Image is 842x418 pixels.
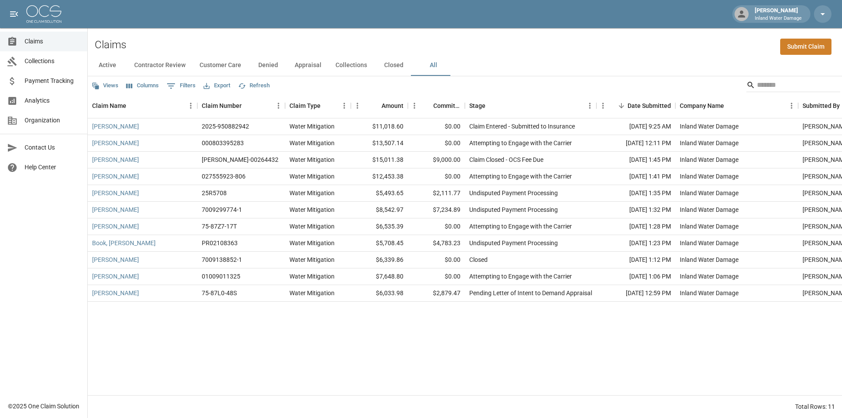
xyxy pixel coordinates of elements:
div: [DATE] 1:32 PM [596,202,675,218]
button: open drawer [5,5,23,23]
div: $5,708.45 [351,235,408,252]
button: Menu [596,99,610,112]
div: Committed Amount [408,93,465,118]
h2: Claims [95,39,126,51]
span: Payment Tracking [25,76,80,86]
button: Active [88,55,127,76]
button: Show filters [164,79,198,93]
div: Inland Water Damage [680,139,739,147]
button: Menu [338,99,351,112]
div: Water Mitigation [289,189,335,197]
span: Contact Us [25,143,80,152]
div: Water Mitigation [289,139,335,147]
button: All [414,55,453,76]
div: Claim Number [197,93,285,118]
button: Select columns [124,79,161,93]
div: Attempting to Engage with the Carrier [469,272,572,281]
div: Inland Water Damage [680,255,739,264]
div: Amount [382,93,403,118]
button: Menu [583,99,596,112]
button: Sort [321,100,333,112]
div: © 2025 One Claim Solution [8,402,79,411]
a: [PERSON_NAME] [92,272,139,281]
a: [PERSON_NAME] [92,289,139,297]
div: $2,879.47 [408,285,465,302]
div: Date Submitted [596,93,675,118]
div: Company Name [680,93,724,118]
div: Undisputed Payment Processing [469,205,558,214]
div: Pending Letter of Intent to Demand Appraisal [469,289,592,297]
div: Date Submitted [628,93,671,118]
div: dynamic tabs [88,55,842,76]
div: 7009299774-1 [202,205,242,214]
button: Menu [785,99,798,112]
div: Inland Water Damage [680,122,739,131]
button: Menu [272,99,285,112]
a: Submit Claim [780,39,831,55]
div: $15,011.38 [351,152,408,168]
button: Sort [615,100,628,112]
span: Claims [25,37,80,46]
div: [DATE] 9:25 AM [596,118,675,135]
div: $6,339.86 [351,252,408,268]
div: $6,033.98 [351,285,408,302]
span: Help Center [25,163,80,172]
div: $11,018.60 [351,118,408,135]
span: Organization [25,116,80,125]
div: [DATE] 1:41 PM [596,168,675,185]
div: Search [746,78,840,94]
div: Stage [469,93,485,118]
div: Attempting to Engage with the Carrier [469,139,572,147]
div: [DATE] 12:11 PM [596,135,675,152]
div: Water Mitigation [289,272,335,281]
a: [PERSON_NAME] [92,139,139,147]
button: Export [201,79,232,93]
div: Claim Type [289,93,321,118]
div: [DATE] 1:12 PM [596,252,675,268]
div: 000803395283 [202,139,244,147]
div: Attempting to Engage with the Carrier [469,172,572,181]
span: Collections [25,57,80,66]
a: [PERSON_NAME] [92,222,139,231]
button: Refresh [236,79,272,93]
div: Water Mitigation [289,255,335,264]
div: 027555923-806 [202,172,246,181]
div: Claim Closed - OCS Fee Due [469,155,543,164]
div: Water Mitigation [289,289,335,297]
div: $6,535.39 [351,218,408,235]
button: Sort [242,100,254,112]
div: 01009011325 [202,272,240,281]
div: [DATE] 1:35 PM [596,185,675,202]
div: $0.00 [408,135,465,152]
div: Claim Name [88,93,197,118]
div: $2,111.77 [408,185,465,202]
button: Sort [485,100,498,112]
div: Undisputed Payment Processing [469,239,558,247]
button: Menu [408,99,421,112]
div: Company Name [675,93,798,118]
div: $13,507.14 [351,135,408,152]
button: Denied [248,55,288,76]
div: Inland Water Damage [680,289,739,297]
div: $5,493.65 [351,185,408,202]
div: Water Mitigation [289,222,335,231]
div: Water Mitigation [289,172,335,181]
div: Submitted By [803,93,840,118]
button: Menu [184,99,197,112]
button: Menu [351,99,364,112]
div: Committed Amount [433,93,460,118]
div: Claim Type [285,93,351,118]
div: 2025-950882942 [202,122,249,131]
div: CAHO-00264432 [202,155,278,164]
div: Claim Entered - Submitted to Insurance [469,122,575,131]
a: [PERSON_NAME] [92,122,139,131]
a: [PERSON_NAME] [92,155,139,164]
button: Closed [374,55,414,76]
div: Closed [469,255,488,264]
div: Inland Water Damage [680,205,739,214]
button: Sort [126,100,139,112]
a: [PERSON_NAME] [92,205,139,214]
div: Inland Water Damage [680,272,739,281]
div: 25R5708 [202,189,227,197]
div: Claim Number [202,93,242,118]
